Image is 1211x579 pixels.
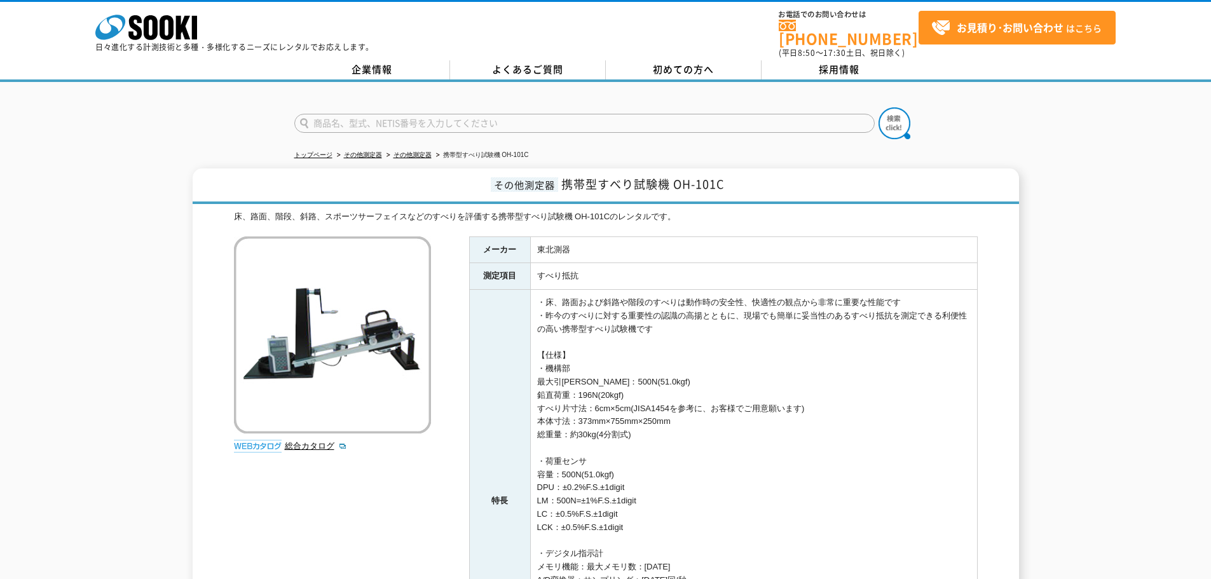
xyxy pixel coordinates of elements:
span: お電話でのお問い合わせは [779,11,919,18]
a: 初めての方へ [606,60,762,79]
a: よくあるご質問 [450,60,606,79]
img: 携帯型すべり試験機 OH-101C [234,236,431,433]
th: 測定項目 [469,263,530,290]
strong: お見積り･お問い合わせ [957,20,1064,35]
span: その他測定器 [491,177,558,192]
span: 17:30 [823,47,846,58]
span: 携帯型すべり試験機 OH-101C [561,175,724,193]
a: その他測定器 [393,151,432,158]
span: 初めての方へ [653,62,714,76]
a: その他測定器 [344,151,382,158]
a: トップページ [294,151,332,158]
div: 床、路面、階段、斜路、スポーツサーフェイスなどのすべりを評価する携帯型すべり試験機 OH-101Cのレンタルです。 [234,210,978,224]
a: 企業情報 [294,60,450,79]
span: はこちら [931,18,1102,37]
p: 日々進化する計測技術と多種・多様化するニーズにレンタルでお応えします。 [95,43,374,51]
span: 8:50 [798,47,816,58]
td: すべり抵抗 [530,263,977,290]
img: btn_search.png [879,107,910,139]
td: 東北測器 [530,236,977,263]
a: [PHONE_NUMBER] [779,20,919,46]
img: webカタログ [234,440,282,453]
a: お見積り･お問い合わせはこちら [919,11,1116,44]
li: 携帯型すべり試験機 OH-101C [434,149,529,162]
a: 採用情報 [762,60,917,79]
a: 総合カタログ [285,441,347,451]
th: メーカー [469,236,530,263]
input: 商品名、型式、NETIS番号を入力してください [294,114,875,133]
span: (平日 ～ 土日、祝日除く) [779,47,905,58]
